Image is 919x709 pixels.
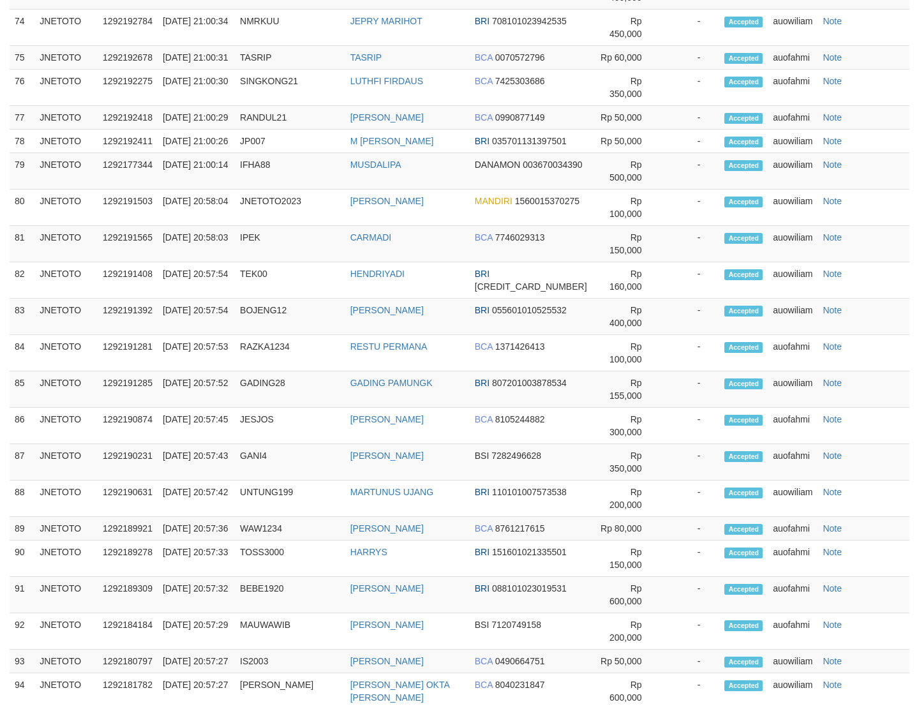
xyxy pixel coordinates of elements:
[724,620,763,631] span: Accepted
[235,481,345,517] td: UNTUNG199
[235,226,345,262] td: IPEK
[235,613,345,650] td: MAUWAWIB
[350,112,424,123] a: [PERSON_NAME]
[823,52,842,63] a: Note
[158,613,235,650] td: [DATE] 20:57:29
[235,190,345,226] td: JNETOTO2023
[823,112,842,123] a: Note
[592,577,661,613] td: Rp 600,000
[158,46,235,70] td: [DATE] 21:00:31
[235,444,345,481] td: GANI4
[661,106,720,130] td: -
[10,613,34,650] td: 92
[724,548,763,558] span: Accepted
[235,46,345,70] td: TASRIP
[475,269,489,279] span: BRI
[592,650,661,673] td: Rp 50,000
[823,656,842,666] a: Note
[724,657,763,668] span: Accepted
[350,523,424,534] a: [PERSON_NAME]
[475,680,493,690] span: BCA
[34,70,98,106] td: JNETOTO
[492,136,567,146] span: 035701131397501
[350,160,401,170] a: MUSDALIPA
[235,130,345,153] td: JP007
[495,76,545,86] span: 7425303686
[661,10,720,46] td: -
[10,577,34,613] td: 91
[661,408,720,444] td: -
[768,371,818,408] td: auowiliam
[661,262,720,299] td: -
[823,680,842,690] a: Note
[592,541,661,577] td: Rp 150,000
[158,190,235,226] td: [DATE] 20:58:04
[98,106,158,130] td: 1292192418
[10,106,34,130] td: 77
[724,451,763,462] span: Accepted
[768,408,818,444] td: auofahmi
[350,547,387,557] a: HARRYS
[661,153,720,190] td: -
[724,160,763,171] span: Accepted
[98,517,158,541] td: 1292189921
[98,577,158,613] td: 1292189309
[823,76,842,86] a: Note
[34,262,98,299] td: JNETOTO
[350,680,449,703] a: [PERSON_NAME] OKTA [PERSON_NAME]
[475,656,493,666] span: BCA
[475,620,489,630] span: BSI
[475,451,489,461] span: BSI
[768,106,818,130] td: auofahmi
[768,335,818,371] td: auofahmi
[98,130,158,153] td: 1292192411
[10,130,34,153] td: 78
[661,613,720,650] td: -
[10,541,34,577] td: 90
[661,130,720,153] td: -
[350,136,434,146] a: M [PERSON_NAME]
[158,444,235,481] td: [DATE] 20:57:43
[10,190,34,226] td: 80
[491,451,541,461] span: 7282496628
[592,262,661,299] td: Rp 160,000
[158,10,235,46] td: [DATE] 21:00:34
[768,517,818,541] td: auofahmi
[661,335,720,371] td: -
[34,541,98,577] td: JNETOTO
[495,523,545,534] span: 8761217615
[34,153,98,190] td: JNETOTO
[495,656,545,666] span: 0490664751
[823,378,842,388] a: Note
[98,541,158,577] td: 1292189278
[158,408,235,444] td: [DATE] 20:57:45
[768,577,818,613] td: auofahmi
[350,232,392,243] a: CARMADI
[724,53,763,64] span: Accepted
[592,335,661,371] td: Rp 100,000
[475,305,489,315] span: BRI
[34,517,98,541] td: JNETOTO
[235,577,345,613] td: BEBE1920
[592,444,661,481] td: Rp 350,000
[10,153,34,190] td: 79
[823,160,842,170] a: Note
[34,577,98,613] td: JNETOTO
[475,281,587,292] span: [CREDIT_CARD_NUMBER]
[235,408,345,444] td: JESJOS
[475,378,489,388] span: BRI
[34,10,98,46] td: JNETOTO
[34,481,98,517] td: JNETOTO
[475,232,493,243] span: BCA
[475,52,493,63] span: BCA
[768,70,818,106] td: auofahmi
[98,444,158,481] td: 1292190231
[724,306,763,317] span: Accepted
[10,10,34,46] td: 74
[724,17,763,27] span: Accepted
[768,444,818,481] td: auofahmi
[661,541,720,577] td: -
[475,196,512,206] span: MANDIRI
[515,196,579,206] span: 1560015370275
[592,190,661,226] td: Rp 100,000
